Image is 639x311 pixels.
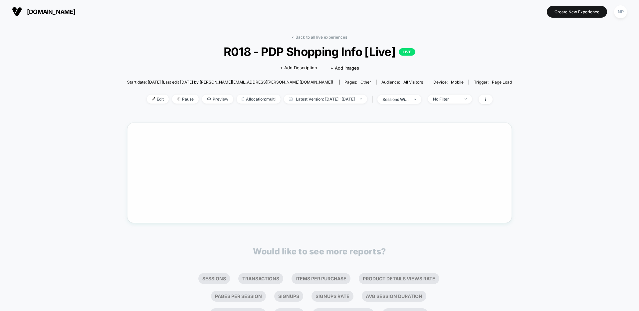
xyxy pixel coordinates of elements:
[27,8,75,15] span: [DOMAIN_NAME]
[177,97,180,101] img: end
[547,6,607,18] button: Create New Experience
[381,80,423,85] div: Audience:
[172,95,199,104] span: Pause
[612,5,629,19] button: NP
[359,273,439,284] li: Product Details Views Rate
[403,80,423,85] span: All Visitors
[399,48,415,56] p: LIVE
[10,6,77,17] button: [DOMAIN_NAME]
[492,80,512,85] span: Page Load
[474,80,512,85] div: Trigger:
[284,95,367,104] span: Latest Version: [DATE] - [DATE]
[292,273,350,284] li: Items Per Purchase
[127,80,333,85] span: Start date: [DATE] (Last edit [DATE] by [PERSON_NAME][EMAIL_ADDRESS][PERSON_NAME][DOMAIN_NAME])
[253,246,386,256] p: Would like to see more reports?
[382,97,409,102] div: sessions with impression
[211,291,266,302] li: Pages Per Session
[428,80,469,85] span: Device:
[147,95,169,104] span: Edit
[344,80,371,85] div: Pages:
[292,35,347,40] a: < Back to all live experiences
[614,5,627,18] div: NP
[12,7,22,17] img: Visually logo
[280,65,317,71] span: + Add Description
[451,80,464,85] span: mobile
[433,97,460,102] div: No Filter
[237,95,281,104] span: Allocation: multi
[146,45,493,59] span: R018 - PDP Shopping Info [Live]
[312,291,353,302] li: Signups Rate
[274,291,303,302] li: Signups
[289,97,293,101] img: calendar
[202,95,233,104] span: Preview
[414,99,416,100] img: end
[465,98,467,100] img: end
[330,65,359,71] span: + Add Images
[370,95,377,104] span: |
[360,98,362,100] img: end
[152,97,155,101] img: edit
[242,97,244,101] img: rebalance
[198,273,230,284] li: Sessions
[360,80,371,85] span: other
[238,273,283,284] li: Transactions
[362,291,426,302] li: Avg Session Duration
